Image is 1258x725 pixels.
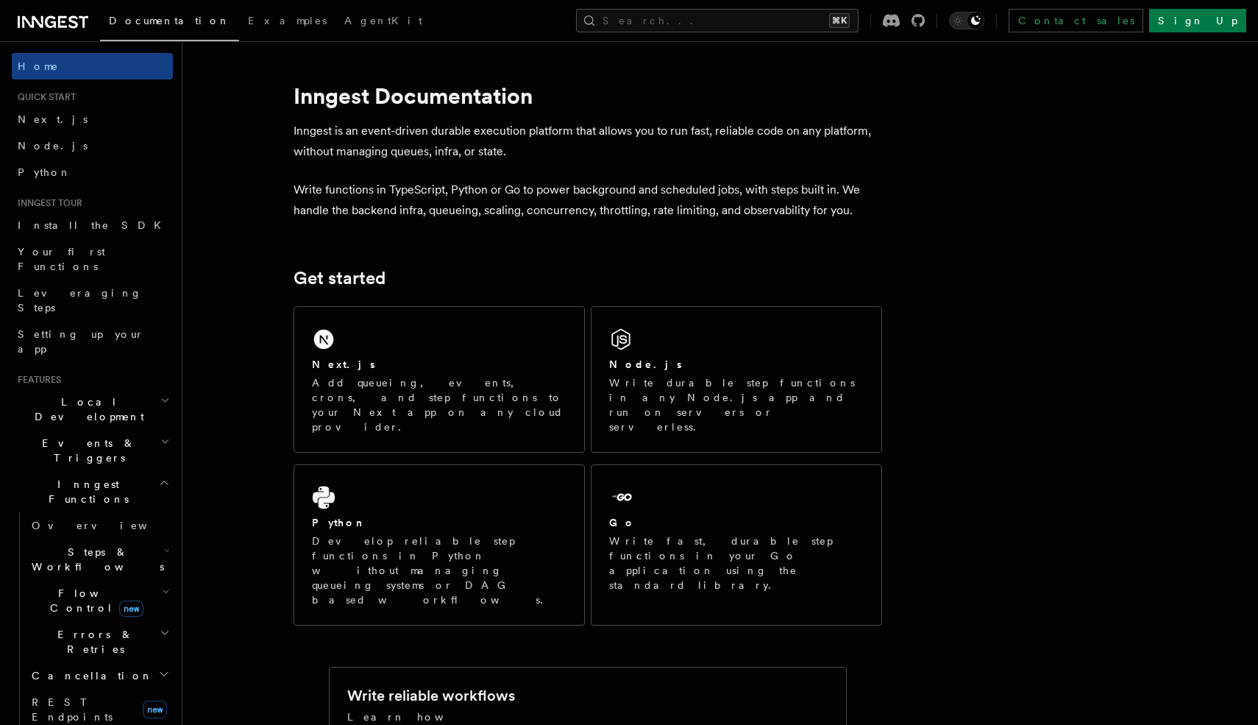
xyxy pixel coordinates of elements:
[1149,9,1246,32] a: Sign Up
[12,212,173,238] a: Install the SDK
[294,82,882,109] h1: Inngest Documentation
[12,477,159,506] span: Inngest Functions
[18,246,105,272] span: Your first Functions
[18,287,142,314] span: Leveraging Steps
[32,520,183,531] span: Overview
[609,357,682,372] h2: Node.js
[12,53,173,79] a: Home
[18,328,144,355] span: Setting up your app
[26,621,173,662] button: Errors & Retries
[12,471,173,512] button: Inngest Functions
[100,4,239,41] a: Documentation
[591,464,882,626] a: GoWrite fast, durable step functions in your Go application using the standard library.
[12,238,173,280] a: Your first Functions
[26,668,153,683] span: Cancellation
[344,15,422,26] span: AgentKit
[312,375,566,434] p: Add queueing, events, crons, and step functions to your Next app on any cloud provider.
[591,306,882,453] a: Node.jsWrite durable step functions in any Node.js app and run on servers or serverless.
[294,306,585,453] a: Next.jsAdd queueing, events, crons, and step functions to your Next app on any cloud provider.
[248,15,327,26] span: Examples
[609,534,864,593] p: Write fast, durable step functions in your Go application using the standard library.
[312,534,566,607] p: Develop reliable step functions in Python without managing queueing systems or DAG based workflows.
[335,4,431,40] a: AgentKit
[312,357,375,372] h2: Next.js
[294,268,385,289] a: Get started
[143,701,167,718] span: new
[949,12,984,29] button: Toggle dark mode
[26,545,164,574] span: Steps & Workflows
[26,580,173,621] button: Flow Controlnew
[576,9,859,32] button: Search...⌘K
[609,375,864,434] p: Write durable step functions in any Node.js app and run on servers or serverless.
[18,140,88,152] span: Node.js
[12,389,173,430] button: Local Development
[12,132,173,159] a: Node.js
[239,4,335,40] a: Examples
[18,219,170,231] span: Install the SDK
[294,180,882,221] p: Write functions in TypeScript, Python or Go to power background and scheduled jobs, with steps bu...
[12,321,173,362] a: Setting up your app
[12,91,76,103] span: Quick start
[26,512,173,539] a: Overview
[18,166,71,178] span: Python
[18,59,59,74] span: Home
[26,586,162,615] span: Flow Control
[12,280,173,321] a: Leveraging Steps
[1009,9,1143,32] a: Contact sales
[12,374,61,386] span: Features
[26,539,173,580] button: Steps & Workflows
[12,430,173,471] button: Events & Triggers
[12,159,173,185] a: Python
[26,662,173,689] button: Cancellation
[294,121,882,162] p: Inngest is an event-driven durable execution platform that allows you to run fast, reliable code ...
[12,106,173,132] a: Next.js
[32,696,113,723] span: REST Endpoints
[609,515,636,530] h2: Go
[294,464,585,626] a: PythonDevelop reliable step functions in Python without managing queueing systems or DAG based wo...
[12,395,160,424] span: Local Development
[12,197,82,209] span: Inngest tour
[12,436,160,465] span: Events & Triggers
[312,515,366,530] h2: Python
[347,685,515,706] h2: Write reliable workflows
[109,15,230,26] span: Documentation
[26,627,160,657] span: Errors & Retries
[119,601,143,617] span: new
[18,113,88,125] span: Next.js
[829,13,850,28] kbd: ⌘K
